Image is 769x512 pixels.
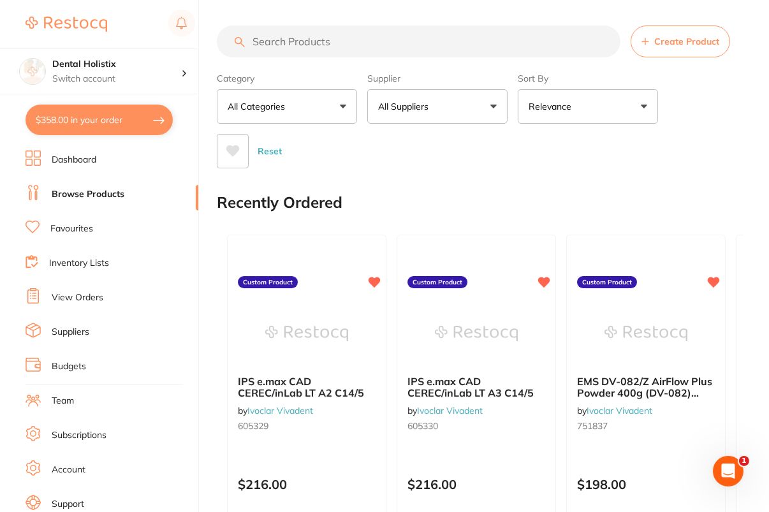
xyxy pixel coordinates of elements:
[52,429,106,442] a: Subscriptions
[367,89,508,124] button: All Suppliers
[587,405,652,416] a: Ivoclar Vivadent
[407,276,467,289] label: Custom Product
[50,223,93,235] a: Favourites
[577,376,715,399] b: EMS DV-082/Z AirFlow Plus Powder 400g (DV-082) pack of 1
[631,26,730,57] button: Create Product
[407,477,545,492] p: $216.00
[247,405,313,416] a: Ivoclar Vivadent
[49,257,109,270] a: Inventory Lists
[518,89,658,124] button: Relevance
[577,405,652,416] span: by
[577,477,715,492] p: $198.00
[217,73,357,84] label: Category
[52,73,181,85] p: Switch account
[417,405,483,416] a: Ivoclar Vivadent
[739,456,749,466] span: 1
[217,26,620,57] input: Search Products
[378,100,434,113] p: All Suppliers
[529,100,576,113] p: Relevance
[577,421,715,431] small: 751837
[238,276,298,289] label: Custom Product
[20,59,45,84] img: Dental Holistix
[52,291,103,304] a: View Orders
[228,100,290,113] p: All Categories
[367,73,508,84] label: Supplier
[217,89,357,124] button: All Categories
[26,10,107,39] a: Restocq Logo
[52,58,181,71] h4: Dental Holistix
[435,302,518,365] img: IPS e.max CAD CEREC/inLab LT A3 C14/5
[407,405,483,416] span: by
[604,302,687,365] img: EMS DV-082/Z AirFlow Plus Powder 400g (DV-082) pack of 1
[265,302,348,365] img: IPS e.max CAD CEREC/inLab LT A2 C14/5
[713,456,743,486] iframe: Intercom live chat
[52,326,89,339] a: Suppliers
[238,405,313,416] span: by
[254,134,286,168] button: Reset
[217,194,342,212] h2: Recently Ordered
[52,154,96,166] a: Dashboard
[577,276,637,289] label: Custom Product
[52,188,124,201] a: Browse Products
[654,36,719,47] span: Create Product
[52,395,74,407] a: Team
[238,421,376,431] small: 605329
[52,498,84,511] a: Support
[238,477,376,492] p: $216.00
[52,360,86,373] a: Budgets
[52,464,85,476] a: Account
[238,376,376,399] b: IPS e.max CAD CEREC/inLab LT A2 C14/5
[407,376,545,399] b: IPS e.max CAD CEREC/inLab LT A3 C14/5
[26,17,107,32] img: Restocq Logo
[407,421,545,431] small: 605330
[518,73,658,84] label: Sort By
[26,105,173,135] button: $358.00 in your order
